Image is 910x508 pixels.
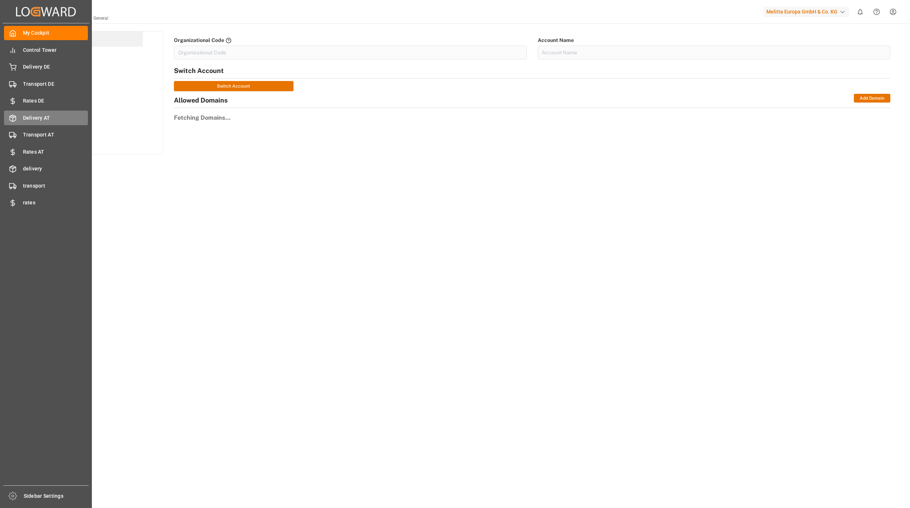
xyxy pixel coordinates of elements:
[854,94,890,103] button: Add Domain
[23,63,88,71] span: Delivery DE
[174,81,293,91] button: Switch Account
[23,29,88,37] span: My Cockpit
[24,492,89,500] span: Sidebar Settings
[763,5,852,19] button: Melitta Europa GmbH & Co. KG
[4,77,88,91] a: Transport DE
[174,113,890,122] h3: Fetching Domains...
[174,36,224,44] label: Organizational Code
[174,46,527,59] input: Organizational Code
[23,131,88,139] span: Transport AT
[763,7,849,17] div: Melitta Europa GmbH & Co. KG
[23,148,88,156] span: Rates AT
[4,94,88,108] a: Rates DE
[23,182,88,190] span: transport
[23,97,88,105] span: Rates DE
[4,111,88,125] a: Delivery AT
[4,178,88,193] a: transport
[174,65,890,77] h1: Switch Account
[174,94,227,106] h1: Allowed Domains
[23,199,88,207] span: rates
[4,196,88,210] a: rates
[538,46,891,59] input: Account Name
[538,36,574,44] label: Account Name
[4,43,88,57] a: Control Tower
[868,4,885,20] button: Help Center
[4,60,88,74] a: Delivery DE
[852,4,868,20] button: show 0 new notifications
[23,80,88,88] span: Transport DE
[4,26,88,40] a: My Cockpit
[23,165,88,173] span: delivery
[4,162,88,176] a: delivery
[23,46,88,54] span: Control Tower
[4,145,88,159] a: Rates AT
[4,128,88,142] a: Transport AT
[23,114,88,122] span: Delivery AT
